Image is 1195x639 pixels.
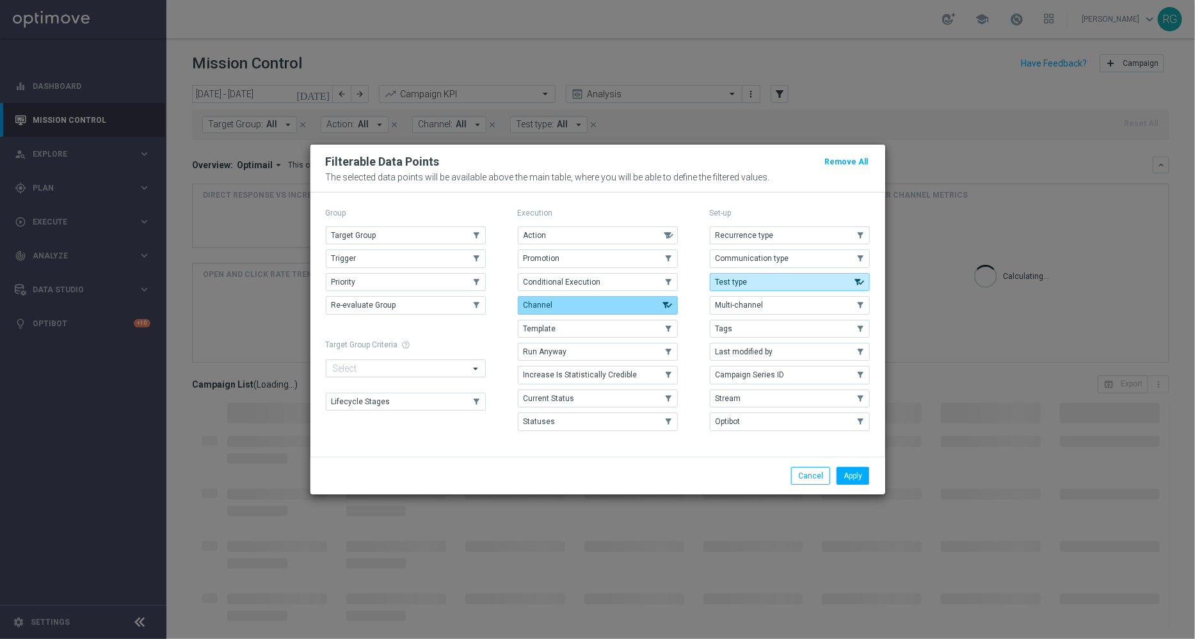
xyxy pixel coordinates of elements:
[710,366,870,384] button: Campaign Series ID
[710,273,870,291] button: Test type
[710,343,870,361] button: Last modified by
[326,208,486,218] p: Group
[518,208,678,218] p: Execution
[824,155,870,169] button: Remove All
[716,301,764,310] span: Multi-channel
[518,390,678,407] button: Current Status
[326,296,486,314] button: Re-evaluate Group
[716,278,748,287] span: Test type
[326,340,486,349] h1: Target Group Criteria
[524,370,638,379] span: Increase Is Statistically Credible
[332,301,396,310] span: Re-evaluate Group
[716,394,741,403] span: Stream
[710,226,870,244] button: Recurrence type
[326,393,486,411] button: Lifecycle Stages
[326,226,486,244] button: Target Group
[524,394,575,403] span: Current Status
[326,249,486,267] button: Trigger
[518,366,678,384] button: Increase Is Statistically Credible
[518,249,678,267] button: Promotion
[716,417,741,426] span: Optibot
[791,467,830,485] button: Cancel
[518,413,678,430] button: Statuses
[518,273,678,291] button: Conditional Execution
[710,320,870,338] button: Tags
[716,254,789,263] span: Communication type
[332,231,376,240] span: Target Group
[326,154,440,170] h2: Filterable Data Points
[332,397,390,406] span: Lifecycle Stages
[710,296,870,314] button: Multi-channel
[716,231,774,240] span: Recurrence type
[837,467,869,485] button: Apply
[402,340,411,349] span: help_outline
[524,231,547,240] span: Action
[326,273,486,291] button: Priority
[524,417,556,426] span: Statuses
[518,320,678,338] button: Template
[518,343,678,361] button: Run Anyway
[518,226,678,244] button: Action
[332,278,356,287] span: Priority
[524,301,553,310] span: Channel
[710,249,870,267] button: Communication type
[524,347,567,356] span: Run Anyway
[332,254,357,263] span: Trigger
[716,370,785,379] span: Campaign Series ID
[326,172,870,182] p: The selected data points will be available above the main table, where you will be able to define...
[716,347,773,356] span: Last modified by
[518,296,678,314] button: Channel
[710,413,870,430] button: Optibot
[524,278,601,287] span: Conditional Execution
[710,208,870,218] p: Set-up
[716,324,733,333] span: Tags
[524,254,560,263] span: Promotion
[710,390,870,407] button: Stream
[524,324,556,333] span: Template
